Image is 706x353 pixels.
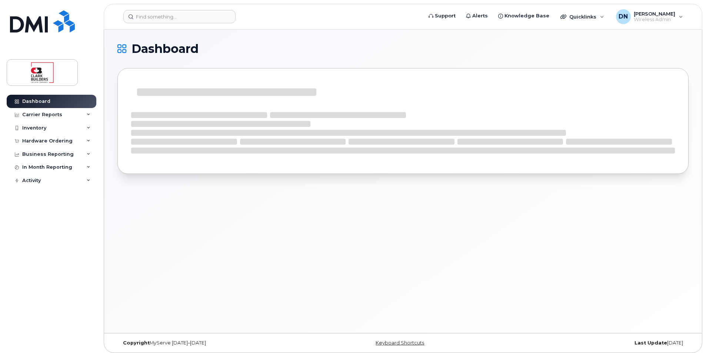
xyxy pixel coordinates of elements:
div: MyServe [DATE]–[DATE] [117,340,308,346]
strong: Copyright [123,340,150,346]
strong: Last Update [635,340,667,346]
span: Dashboard [131,43,199,54]
a: Keyboard Shortcuts [376,340,424,346]
div: [DATE] [498,340,689,346]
